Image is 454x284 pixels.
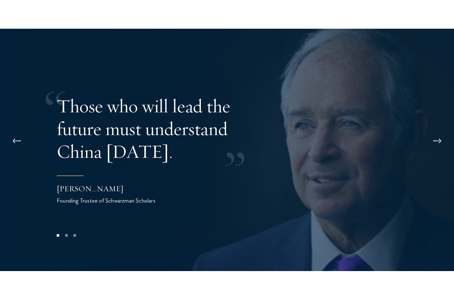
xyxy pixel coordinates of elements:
div: [PERSON_NAME] [57,183,183,194]
button: 2 of 3 [62,231,70,240]
div: Founding Trustee of Schwarzman Scholars [57,196,183,205]
button: 3 of 3 [71,231,79,240]
button: 1 of 3 [54,231,62,240]
p: Those who will lead the future must understand China [DATE]. [57,95,262,163]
